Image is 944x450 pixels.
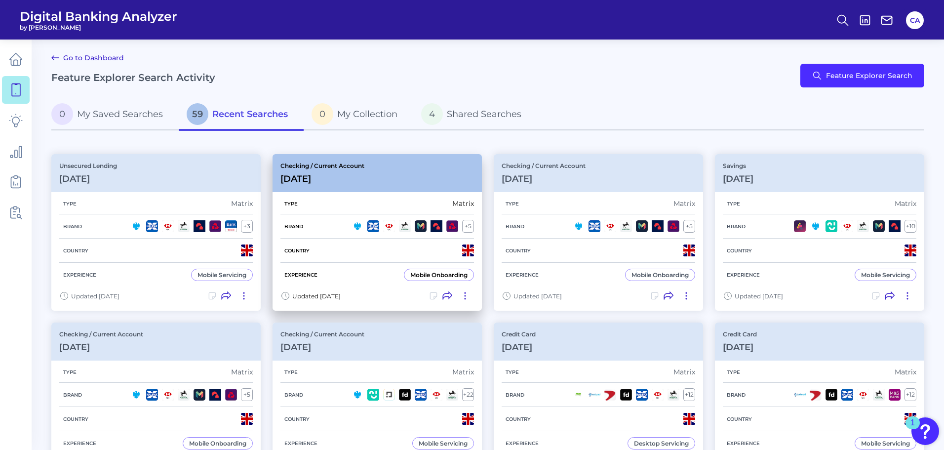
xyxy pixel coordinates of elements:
[494,154,703,311] a: Checking / Current Account[DATE]TypeMatrixBrand+5CountryExperienceMobile OnboardingUpdated [DATE]
[683,388,695,401] div: + 12
[861,271,910,279] div: Mobile Servicing
[673,368,695,376] div: Matrix
[197,271,246,279] div: Mobile Servicing
[179,99,304,131] a: 59Recent Searches
[905,388,916,401] div: + 12
[826,72,912,80] span: Feature Explorer Search
[502,392,528,398] h5: Brand
[280,369,302,375] h5: Type
[634,440,689,447] div: Desktop Servicing
[59,223,86,230] h5: Brand
[59,416,92,422] h5: Country
[280,330,364,338] p: Checking / Current Account
[723,330,757,338] p: Credit Card
[59,440,100,447] h5: Experience
[906,11,924,29] button: CA
[51,72,215,83] h2: Feature Explorer Search Activity
[513,292,562,300] span: Updated [DATE]
[910,423,915,436] div: 1
[71,292,119,300] span: Updated [DATE]
[452,368,474,376] div: Matrix
[280,272,321,278] h5: Experience
[502,223,528,230] h5: Brand
[413,99,537,131] a: 4Shared Searches
[231,368,253,376] div: Matrix
[410,271,468,279] div: Mobile Onboarding
[280,392,307,398] h5: Brand
[723,369,744,375] h5: Type
[304,99,413,131] a: 0My Collection
[51,103,73,125] span: 0
[502,173,586,184] h3: [DATE]
[337,109,397,120] span: My Collection
[502,416,535,422] h5: Country
[59,162,117,169] p: Unsecured Lending
[59,247,92,254] h5: Country
[280,440,321,447] h5: Experience
[723,201,744,207] h5: Type
[280,416,314,422] h5: Country
[735,292,783,300] span: Updated [DATE]
[51,154,261,311] a: Unsecured Lending[DATE]TypeMatrixBrand+3CountryExperienceMobile ServicingUpdated [DATE]
[419,440,468,447] div: Mobile Servicing
[241,388,253,401] div: + 5
[59,392,86,398] h5: Brand
[292,292,341,300] span: Updated [DATE]
[280,223,307,230] h5: Brand
[673,199,695,208] div: Matrix
[189,440,246,447] div: Mobile Onboarding
[895,199,916,208] div: Matrix
[723,162,753,169] p: Savings
[312,103,333,125] span: 0
[462,388,474,401] div: + 22
[280,173,364,184] h3: [DATE]
[447,109,521,120] span: Shared Searches
[723,392,749,398] h5: Brand
[631,271,689,279] div: Mobile Onboarding
[800,64,924,87] button: Feature Explorer Search
[280,201,302,207] h5: Type
[502,342,536,353] h3: [DATE]
[502,440,543,447] h5: Experience
[723,247,756,254] h5: Country
[20,24,177,31] span: by [PERSON_NAME]
[452,199,474,208] div: Matrix
[421,103,443,125] span: 4
[20,9,177,24] span: Digital Banking Analyzer
[51,99,179,131] a: 0My Saved Searches
[723,223,749,230] h5: Brand
[502,162,586,169] p: Checking / Current Account
[59,272,100,278] h5: Experience
[502,247,535,254] h5: Country
[462,220,474,233] div: + 5
[683,220,695,233] div: + 5
[502,201,523,207] h5: Type
[241,220,253,233] div: + 3
[212,109,288,120] span: Recent Searches
[77,109,163,120] span: My Saved Searches
[59,173,117,184] h3: [DATE]
[59,201,80,207] h5: Type
[723,173,753,184] h3: [DATE]
[231,199,253,208] div: Matrix
[502,369,523,375] h5: Type
[861,440,910,447] div: Mobile Servicing
[715,154,924,311] a: Savings[DATE]TypeMatrixBrand+10CountryExperienceMobile ServicingUpdated [DATE]
[502,330,536,338] p: Credit Card
[723,272,764,278] h5: Experience
[187,103,208,125] span: 59
[905,220,916,233] div: + 10
[723,416,756,422] h5: Country
[59,369,80,375] h5: Type
[59,330,143,338] p: Checking / Current Account
[723,342,757,353] h3: [DATE]
[911,417,939,445] button: Open Resource Center, 1 new notification
[723,440,764,447] h5: Experience
[280,247,314,254] h5: Country
[273,154,482,311] a: Checking / Current Account[DATE]TypeMatrixBrand+5CountryExperienceMobile OnboardingUpdated [DATE]
[51,52,124,64] a: Go to Dashboard
[895,368,916,376] div: Matrix
[502,272,543,278] h5: Experience
[59,342,143,353] h3: [DATE]
[280,162,364,169] p: Checking / Current Account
